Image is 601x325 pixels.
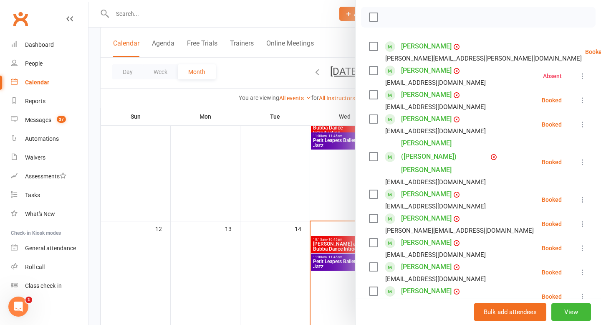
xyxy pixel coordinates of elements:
[11,92,88,111] a: Reports
[385,298,486,309] div: [EMAIL_ADDRESS][DOMAIN_NAME]
[11,129,88,148] a: Automations
[11,205,88,223] a: What's New
[401,112,452,126] a: [PERSON_NAME]
[401,88,452,102] a: [PERSON_NAME]
[385,102,486,112] div: [EMAIL_ADDRESS][DOMAIN_NAME]
[542,97,562,103] div: Booked
[401,40,452,53] a: [PERSON_NAME]
[542,294,562,300] div: Booked
[25,211,55,217] div: What's New
[474,303,546,321] button: Bulk add attendees
[542,197,562,203] div: Booked
[25,173,66,180] div: Assessments
[401,188,452,201] a: [PERSON_NAME]
[551,303,591,321] button: View
[543,73,562,79] div: Absent
[11,148,88,167] a: Waivers
[11,167,88,186] a: Assessments
[385,53,582,64] div: [PERSON_NAME][EMAIL_ADDRESS][PERSON_NAME][DOMAIN_NAME]
[25,79,49,86] div: Calendar
[25,154,45,161] div: Waivers
[25,282,62,289] div: Class check-in
[401,284,452,298] a: [PERSON_NAME]
[385,274,486,284] div: [EMAIL_ADDRESS][DOMAIN_NAME]
[542,122,562,127] div: Booked
[385,201,486,212] div: [EMAIL_ADDRESS][DOMAIN_NAME]
[11,186,88,205] a: Tasks
[25,41,54,48] div: Dashboard
[11,54,88,73] a: People
[401,236,452,249] a: [PERSON_NAME]
[542,269,562,275] div: Booked
[385,249,486,260] div: [EMAIL_ADDRESS][DOMAIN_NAME]
[11,277,88,295] a: Class kiosk mode
[542,221,562,227] div: Booked
[11,36,88,54] a: Dashboard
[25,98,45,104] div: Reports
[25,264,45,270] div: Roll call
[401,64,452,77] a: [PERSON_NAME]
[10,8,31,29] a: Clubworx
[25,135,59,142] div: Automations
[25,192,40,198] div: Tasks
[401,212,452,225] a: [PERSON_NAME]
[401,260,452,274] a: [PERSON_NAME]
[25,60,43,67] div: People
[57,116,66,123] span: 37
[11,258,88,277] a: Roll call
[385,177,486,188] div: [EMAIL_ADDRESS][DOMAIN_NAME]
[385,225,534,236] div: [PERSON_NAME][EMAIL_ADDRESS][DOMAIN_NAME]
[11,239,88,258] a: General attendance kiosk mode
[401,137,489,177] a: [PERSON_NAME] ([PERSON_NAME]) [PERSON_NAME]
[542,245,562,251] div: Booked
[25,297,32,303] span: 1
[8,297,28,317] iframe: Intercom live chat
[25,245,76,251] div: General attendance
[385,77,486,88] div: [EMAIL_ADDRESS][DOMAIN_NAME]
[11,111,88,129] a: Messages 37
[385,126,486,137] div: [EMAIL_ADDRESS][DOMAIN_NAME]
[11,73,88,92] a: Calendar
[25,117,51,123] div: Messages
[542,159,562,165] div: Booked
